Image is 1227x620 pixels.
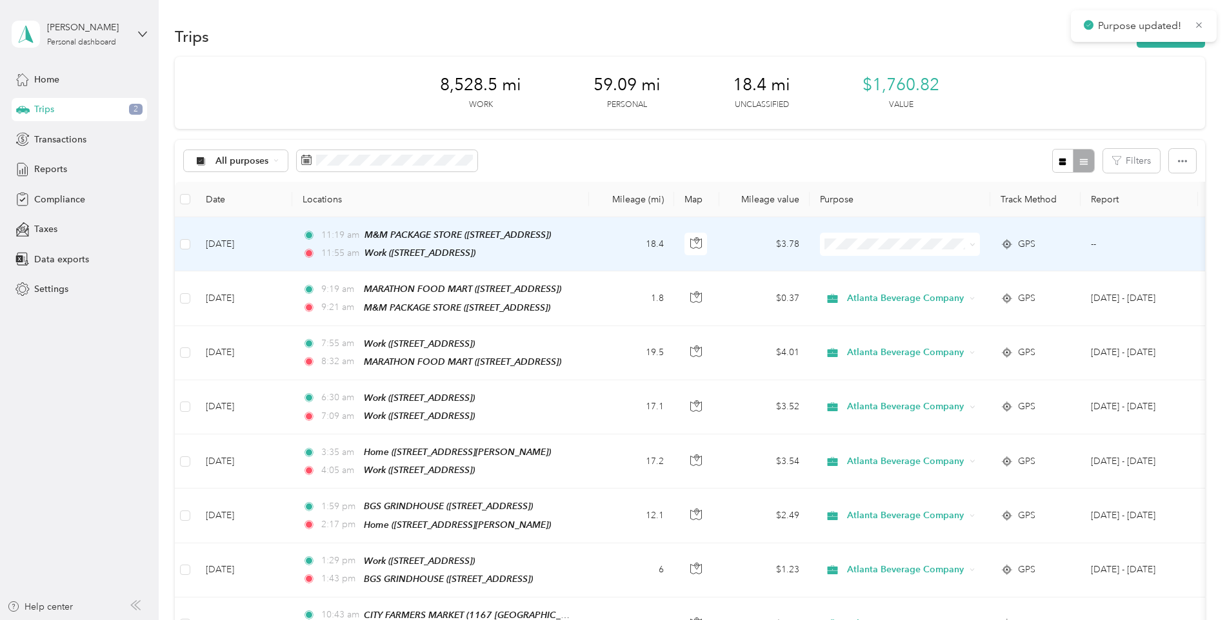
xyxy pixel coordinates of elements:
span: Work ([STREET_ADDRESS]) [364,392,475,403]
span: GPS [1018,237,1035,251]
span: Work ([STREET_ADDRESS]) [364,411,475,421]
th: Track Method [990,182,1081,217]
td: $3.54 [719,434,810,489]
span: Work ([STREET_ADDRESS]) [364,338,475,349]
td: [DATE] [195,489,292,543]
td: Sep 1 - 30, 2025 [1081,543,1198,597]
span: MARATHON FOOD MART ([STREET_ADDRESS]) [364,284,561,294]
h1: Trips [175,30,209,43]
span: GPS [1018,291,1035,305]
span: Reports [34,162,67,176]
td: 6 [589,543,674,597]
span: $1,760.82 [863,75,939,95]
td: Sep 1 - 30, 2025 [1081,271,1198,325]
span: 7:09 am [321,409,358,423]
td: [DATE] [195,326,292,380]
td: $3.78 [719,217,810,271]
td: $0.37 [719,271,810,325]
span: Data exports [34,253,89,266]
span: Atlanta Beverage Company [847,291,965,305]
span: Work ([STREET_ADDRESS]) [364,247,475,258]
span: GPS [1018,345,1035,360]
span: 3:35 am [321,445,358,460]
span: GPS [1018,454,1035,469]
span: MARATHON FOOD MART ([STREET_ADDRESS]) [364,356,561,367]
td: Sep 1 - 30, 2025 [1081,489,1198,543]
td: [DATE] [195,380,292,434]
td: $2.49 [719,489,810,543]
span: Settings [34,282,68,296]
td: [DATE] [195,543,292,597]
button: Filters [1103,149,1160,173]
span: 18.4 mi [733,75,790,95]
span: Work ([STREET_ADDRESS]) [364,465,475,475]
span: 4:05 am [321,463,358,478]
span: 8:32 am [321,354,358,369]
span: 2:17 pm [321,518,358,532]
span: 1:59 pm [321,499,358,514]
span: Home ([STREET_ADDRESS][PERSON_NAME]) [364,447,551,457]
th: Map [674,182,719,217]
span: 59.09 mi [594,75,661,95]
span: GPS [1018,400,1035,414]
span: BGS GRINDHOUSE ([STREET_ADDRESS]) [364,501,533,511]
span: 11:55 am [321,246,359,260]
span: Compliance [34,193,85,206]
span: BGS GRINDHOUSE ([STREET_ADDRESS]) [364,574,533,584]
th: Mileage value [719,182,810,217]
span: 8,528.5 mi [440,75,521,95]
button: Help center [7,600,73,614]
td: 17.1 [589,380,674,434]
span: GPS [1018,563,1035,577]
td: Sep 1 - 30, 2025 [1081,326,1198,380]
span: Trips [34,102,54,116]
div: [PERSON_NAME] [47,21,128,34]
span: Transactions [34,133,86,146]
span: 2 [129,104,143,115]
td: 12.1 [589,489,674,543]
th: Report [1081,182,1198,217]
p: Unclassified [735,99,789,111]
p: Personal [607,99,647,111]
td: 1.8 [589,271,674,325]
p: Value [889,99,913,111]
span: 1:43 pm [321,572,358,586]
span: GPS [1018,509,1035,523]
td: [DATE] [195,217,292,271]
th: Date [195,182,292,217]
td: -- [1081,217,1198,271]
span: Home [34,73,59,86]
span: Atlanta Beverage Company [847,509,965,523]
span: 9:21 am [321,300,358,315]
span: Atlanta Beverage Company [847,345,965,360]
td: $3.52 [719,380,810,434]
th: Purpose [810,182,990,217]
p: Work [469,99,493,111]
span: 6:30 am [321,391,358,405]
span: Work ([STREET_ADDRESS]) [364,556,475,566]
iframe: Everlance-gr Chat Button Frame [1155,548,1227,620]
span: 1:29 pm [321,554,358,568]
span: M&M PACKAGE STORE ([STREET_ADDRESS]) [364,229,551,240]
th: Locations [292,182,589,217]
td: $1.23 [719,543,810,597]
span: 11:19 am [321,228,359,242]
td: Sep 1 - 30, 2025 [1081,380,1198,434]
td: [DATE] [195,434,292,489]
span: 9:19 am [321,282,358,296]
span: Atlanta Beverage Company [847,563,965,577]
p: Purpose updated! [1098,18,1184,34]
span: Atlanta Beverage Company [847,400,965,414]
span: Atlanta Beverage Company [847,454,965,469]
span: M&M PACKAGE STORE ([STREET_ADDRESS]) [364,302,550,313]
span: Home ([STREET_ADDRESS][PERSON_NAME]) [364,519,551,530]
td: Sep 1 - 30, 2025 [1081,434,1198,489]
td: 17.2 [589,434,674,489]
td: $4.01 [719,326,810,380]
span: All purposes [215,157,269,166]
td: 18.4 [589,217,674,271]
td: [DATE] [195,271,292,325]
td: 19.5 [589,326,674,380]
th: Mileage (mi) [589,182,674,217]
